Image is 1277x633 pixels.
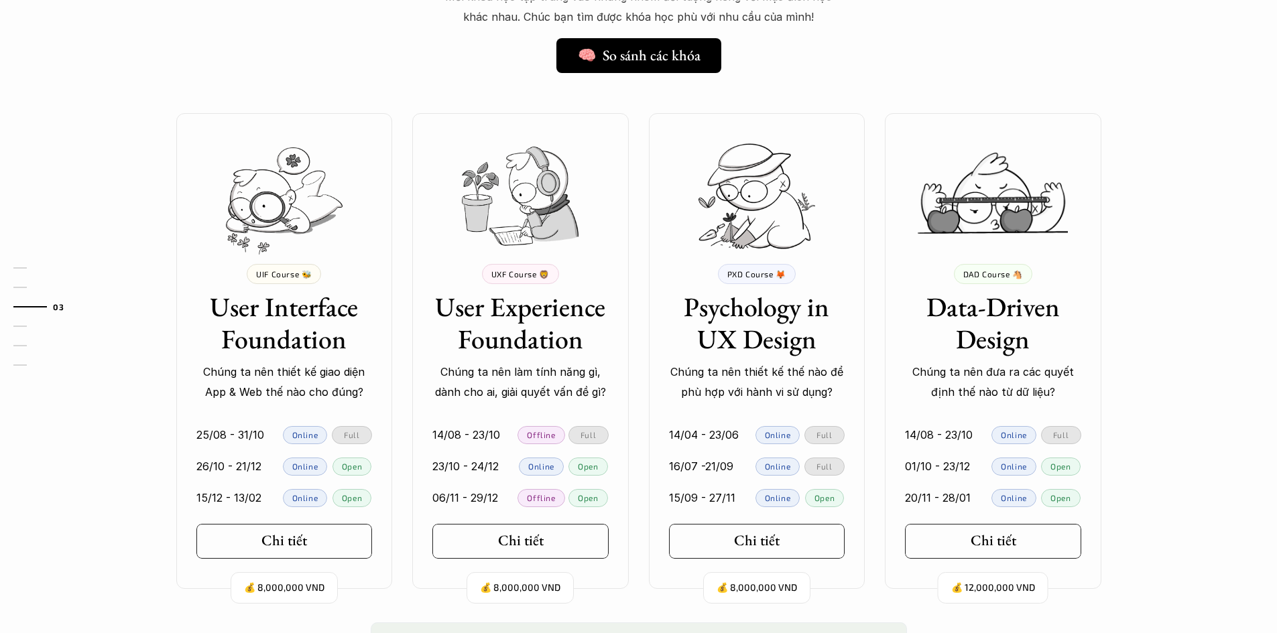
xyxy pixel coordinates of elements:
[344,430,359,439] p: Full
[196,425,264,445] p: 25/08 - 31/10
[1050,493,1071,502] p: Open
[951,579,1035,597] p: 💰 12,000,000 VND
[292,430,318,439] p: Online
[905,291,1081,355] h3: Data-Driven Design
[432,488,498,508] p: 06/11 - 29/12
[432,362,609,403] p: Chúng ta nên làm tính năng gì, dành cho ai, giải quyết vấn đề gì?
[581,430,596,439] p: Full
[1050,462,1071,471] p: Open
[196,456,261,476] p: 26/10 - 21/12
[905,524,1081,559] a: Chi tiết
[963,269,1023,279] p: DAD Course 🐴
[578,47,701,64] h5: 🧠 So sánh các khóa
[196,291,373,355] h3: User Interface Foundation
[432,425,500,445] p: 14/08 - 23/10
[491,269,550,279] p: UXF Course 🦁
[292,493,318,502] p: Online
[528,462,554,471] p: Online
[578,493,598,502] p: Open
[1053,430,1069,439] p: Full
[432,524,609,559] a: Chi tiết
[669,425,739,445] p: 14/04 - 23/06
[1001,493,1027,502] p: Online
[292,462,318,471] p: Online
[432,456,499,476] p: 23/10 - 24/12
[905,456,970,476] p: 01/10 - 23/12
[669,362,845,403] p: Chúng ta nên thiết kế thế nào để phù hợp với hành vi sử dụng?
[578,462,598,471] p: Open
[261,532,307,549] h5: Chi tiết
[527,430,555,439] p: Offline
[1001,462,1027,471] p: Online
[196,488,261,508] p: 15/12 - 13/02
[765,430,791,439] p: Online
[905,488,971,508] p: 20/11 - 28/01
[669,524,845,559] a: Chi tiết
[905,425,973,445] p: 14/08 - 23/10
[53,302,64,311] strong: 03
[256,269,312,279] p: UIF Course 🐝
[765,462,791,471] p: Online
[905,362,1081,403] p: Chúng ta nên đưa ra các quyết định thế nào từ dữ liệu?
[196,524,373,559] a: Chi tiết
[342,462,362,471] p: Open
[432,291,609,355] h3: User Experience Foundation
[816,430,832,439] p: Full
[765,493,791,502] p: Online
[244,579,324,597] p: 💰 8,000,000 VND
[727,269,786,279] p: PXD Course 🦊
[480,579,560,597] p: 💰 8,000,000 VND
[717,579,797,597] p: 💰 8,000,000 VND
[342,493,362,502] p: Open
[556,38,721,73] a: 🧠 So sánh các khóa
[1001,430,1027,439] p: Online
[816,462,832,471] p: Full
[669,291,845,355] h3: Psychology in UX Design
[669,456,733,476] p: 16/07 -21/09
[498,532,544,549] h5: Chi tiết
[971,532,1016,549] h5: Chi tiết
[814,493,835,502] p: Open
[13,299,77,315] a: 03
[669,488,735,508] p: 15/09 - 27/11
[527,493,555,502] p: Offline
[734,532,780,549] h5: Chi tiết
[196,362,373,403] p: Chúng ta nên thiết kế giao diện App & Web thế nào cho đúng?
